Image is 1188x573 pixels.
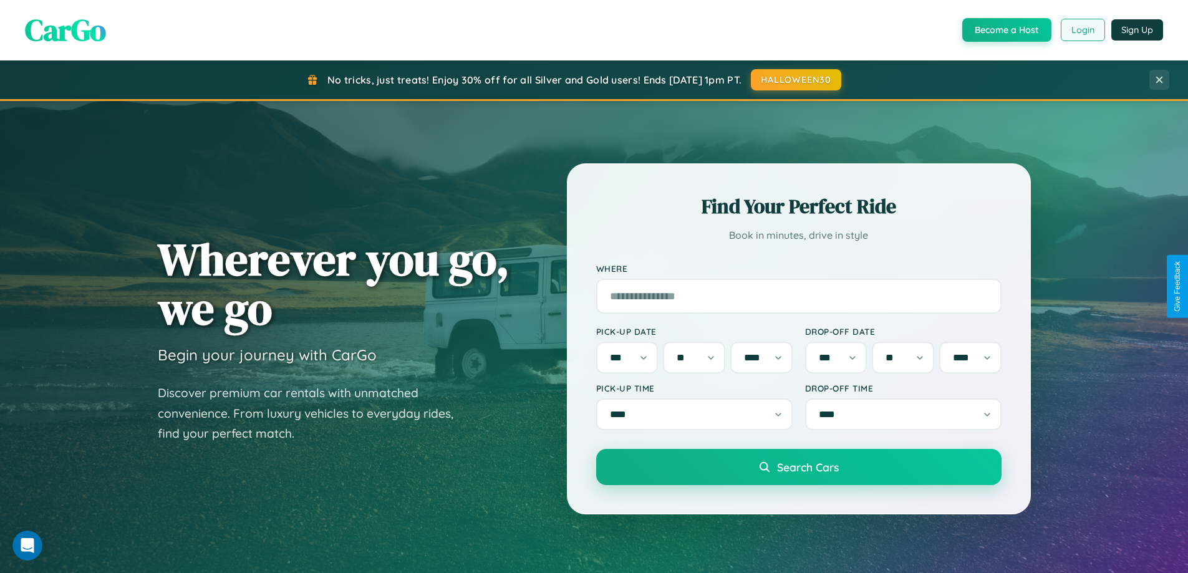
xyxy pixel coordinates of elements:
[158,345,377,364] h3: Begin your journey with CarGo
[596,263,1002,274] label: Where
[596,326,793,337] label: Pick-up Date
[962,18,1051,42] button: Become a Host
[1061,19,1105,41] button: Login
[12,531,42,561] iframe: Intercom live chat
[327,74,741,86] span: No tricks, just treats! Enjoy 30% off for all Silver and Gold users! Ends [DATE] 1pm PT.
[805,383,1002,393] label: Drop-off Time
[158,383,470,444] p: Discover premium car rentals with unmatched convenience. From luxury vehicles to everyday rides, ...
[158,234,509,333] h1: Wherever you go, we go
[596,226,1002,244] p: Book in minutes, drive in style
[596,193,1002,220] h2: Find Your Perfect Ride
[25,9,106,51] span: CarGo
[1173,261,1182,312] div: Give Feedback
[805,326,1002,337] label: Drop-off Date
[596,383,793,393] label: Pick-up Time
[596,449,1002,485] button: Search Cars
[751,69,841,90] button: HALLOWEEN30
[1111,19,1163,41] button: Sign Up
[777,460,839,474] span: Search Cars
